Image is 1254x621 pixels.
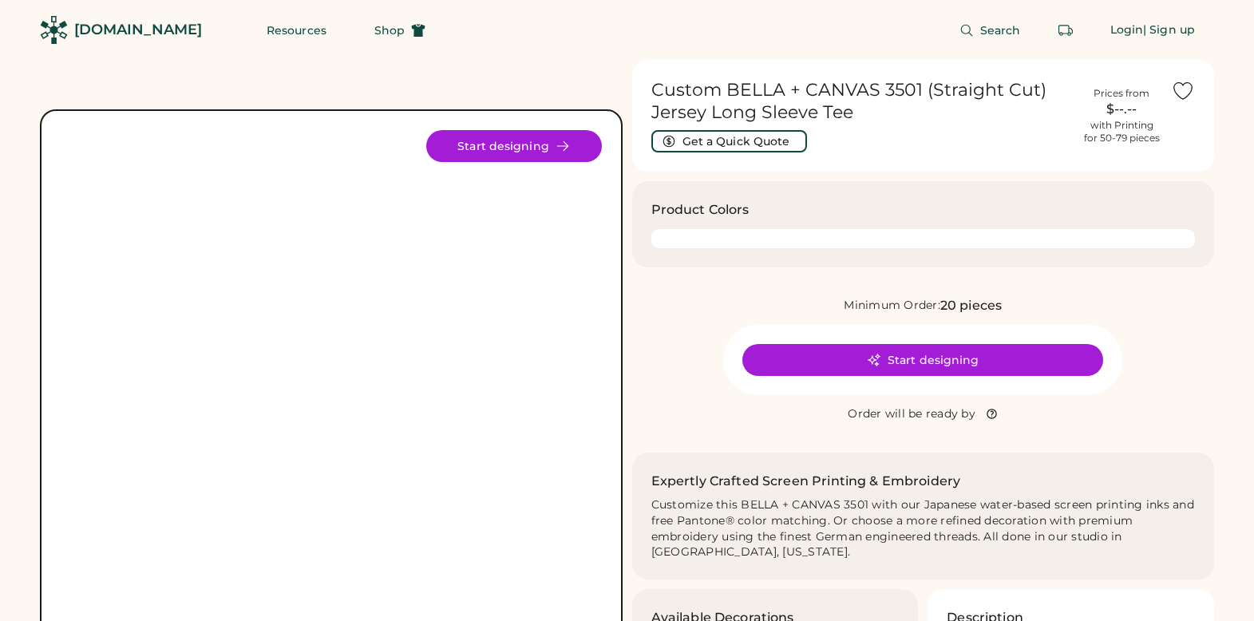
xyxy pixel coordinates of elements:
button: Resources [247,14,346,46]
h3: Product Colors [651,200,750,220]
div: Order will be ready by [848,406,975,422]
div: $--.-- [1082,100,1161,119]
div: Login [1110,22,1144,38]
div: Minimum Order: [844,298,940,314]
div: | Sign up [1143,22,1195,38]
div: Prices from [1094,87,1149,100]
span: Shop [374,25,405,36]
span: Search [980,25,1021,36]
div: with Printing for 50-79 pieces [1084,119,1160,144]
button: Start designing [742,344,1103,376]
h2: Expertly Crafted Screen Printing & Embroidery [651,472,961,491]
button: Search [940,14,1040,46]
button: Get a Quick Quote [651,130,807,152]
div: [DOMAIN_NAME] [74,20,202,40]
button: Shop [355,14,445,46]
button: Retrieve an order [1050,14,1082,46]
div: 20 pieces [940,296,1002,315]
img: Rendered Logo - Screens [40,16,68,44]
div: Customize this BELLA + CANVAS 3501 with our Japanese water-based screen printing inks and free Pa... [651,497,1196,561]
h1: Custom BELLA + CANVAS 3501 (Straight Cut) Jersey Long Sleeve Tee [651,79,1073,124]
button: Start designing [426,130,602,162]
